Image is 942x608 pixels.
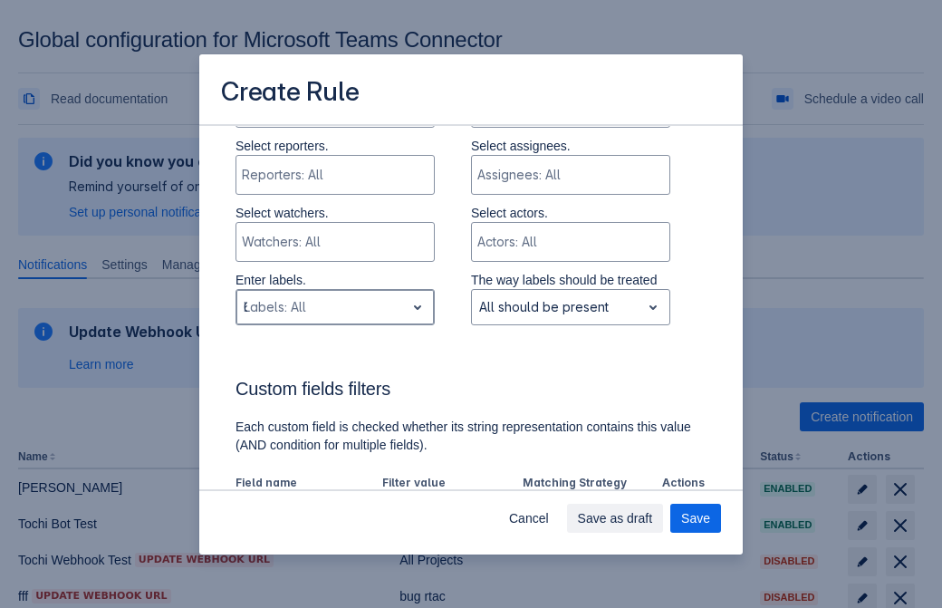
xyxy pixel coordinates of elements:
[235,137,435,155] p: Select reporters.
[375,472,515,496] th: Filter value
[670,504,721,533] button: Save
[235,378,706,407] h3: Custom fields filters
[681,504,710,533] span: Save
[642,296,664,318] span: open
[655,472,706,496] th: Actions
[235,204,435,222] p: Select watchers.
[199,124,743,491] div: Scrollable content
[407,296,428,318] span: open
[235,271,435,289] p: Enter labels.
[498,504,560,533] button: Cancel
[235,418,706,454] p: Each custom field is checked whether its string representation contains this value (AND condition...
[515,472,656,496] th: Matching Strategy
[567,504,664,533] button: Save as draft
[221,76,360,111] h3: Create Rule
[509,504,549,533] span: Cancel
[471,137,670,155] p: Select assignees.
[578,504,653,533] span: Save as draft
[471,204,670,222] p: Select actors.
[471,271,670,289] p: The way labels should be treated
[235,472,375,496] th: Field name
